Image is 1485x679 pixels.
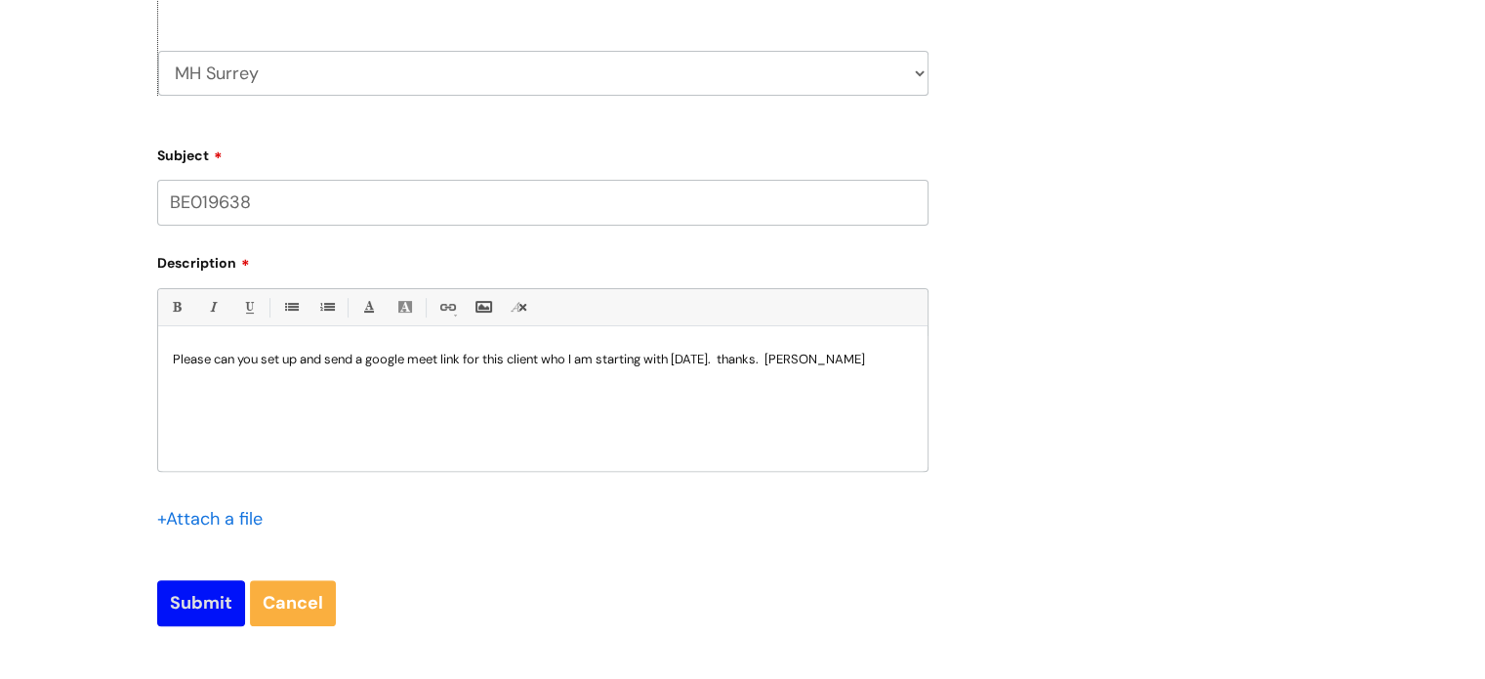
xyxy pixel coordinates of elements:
[356,295,381,319] a: Font Color
[434,295,459,319] a: Link
[200,295,225,319] a: Italic (Ctrl-I)
[250,580,336,625] a: Cancel
[507,295,531,319] a: Remove formatting (Ctrl-\)
[314,295,339,319] a: 1. Ordered List (Ctrl-Shift-8)
[392,295,417,319] a: Back Color
[278,295,303,319] a: • Unordered List (Ctrl-Shift-7)
[157,141,928,164] label: Subject
[236,295,261,319] a: Underline(Ctrl-U)
[471,295,495,319] a: Insert Image...
[173,351,913,368] p: Please can you set up and send a google meet link for this client who I am starting with [DATE]. ...
[164,295,188,319] a: Bold (Ctrl-B)
[157,503,274,534] div: Attach a file
[157,580,245,625] input: Submit
[157,248,928,272] label: Description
